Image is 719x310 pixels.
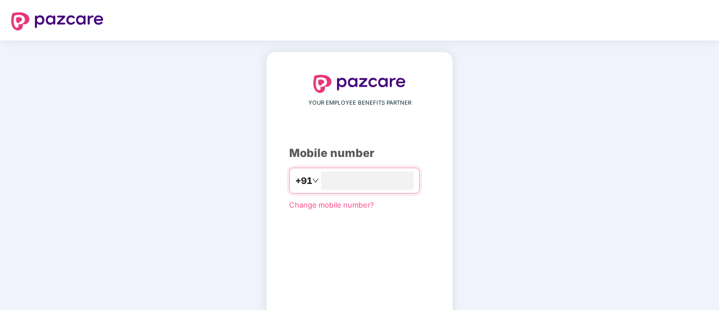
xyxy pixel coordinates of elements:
[308,98,411,107] span: YOUR EMPLOYEE BENEFITS PARTNER
[313,75,406,93] img: logo
[295,174,312,188] span: +91
[312,177,319,184] span: down
[11,12,104,30] img: logo
[289,145,430,162] div: Mobile number
[289,200,374,209] a: Change mobile number?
